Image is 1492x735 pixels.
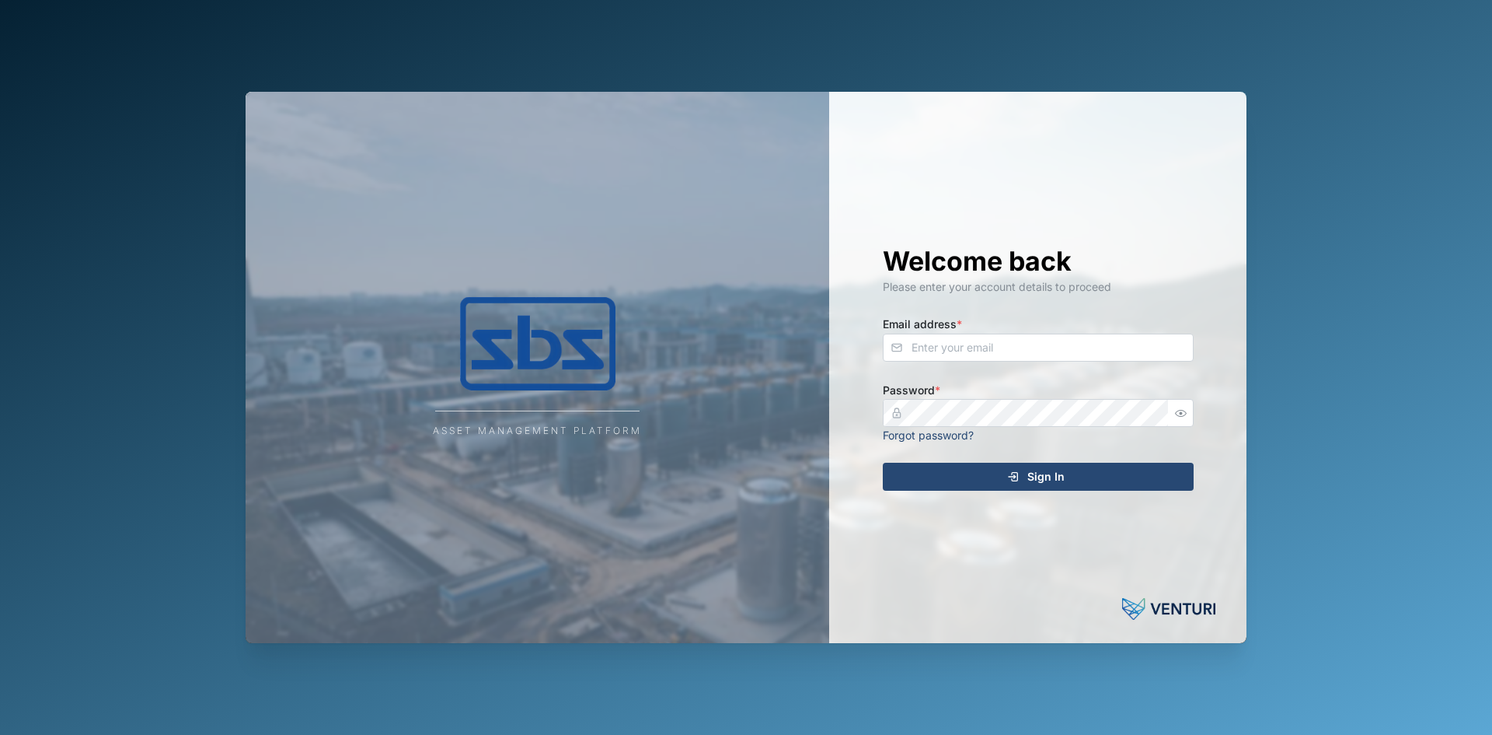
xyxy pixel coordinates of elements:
[1027,464,1065,490] span: Sign In
[883,429,974,442] a: Forgot password?
[883,244,1194,278] h1: Welcome back
[433,424,642,439] div: Asset Management Platform
[1122,593,1215,625] img: Powered by: Venturi
[382,297,693,390] img: Company Logo
[883,316,962,333] label: Email address
[883,278,1194,296] div: Please enter your account details to proceed
[883,382,940,399] label: Password
[883,463,1194,491] button: Sign In
[883,334,1194,362] input: Enter your email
